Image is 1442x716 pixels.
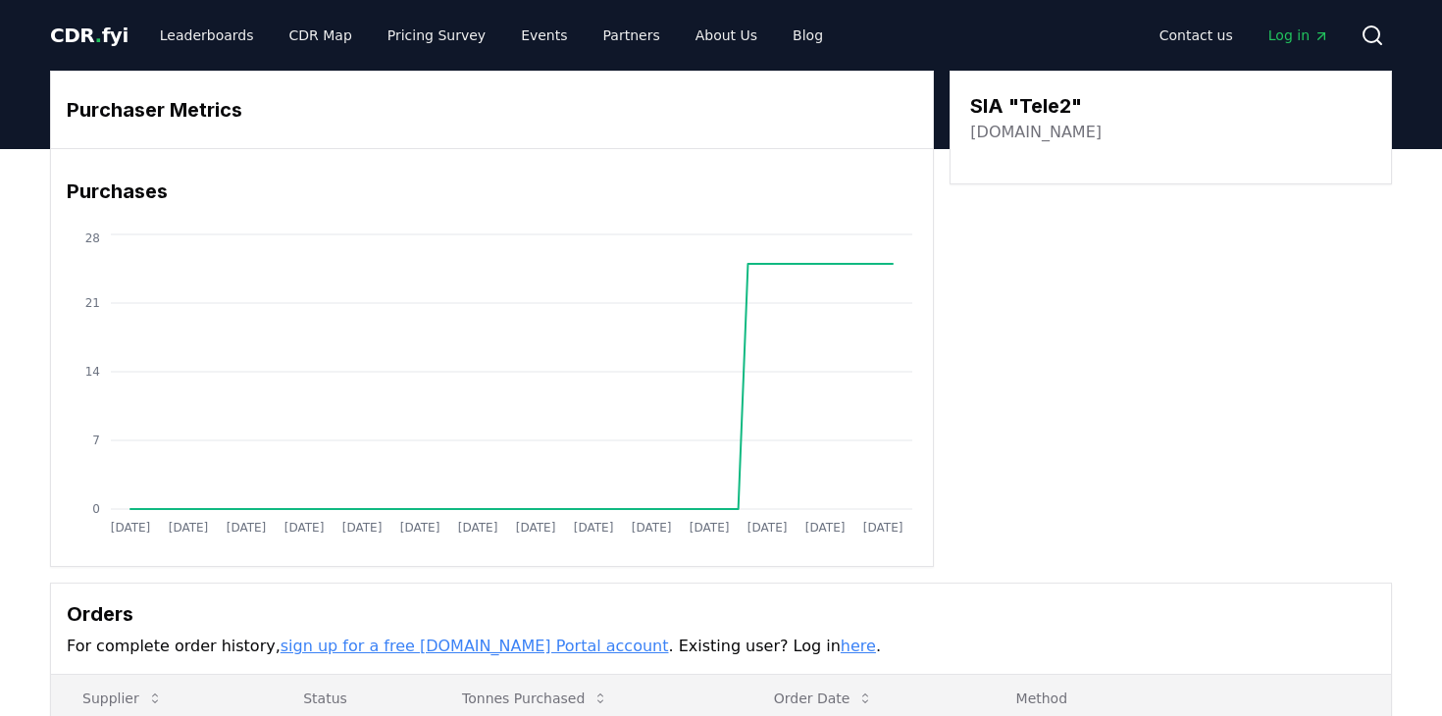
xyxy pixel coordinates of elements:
a: sign up for a free [DOMAIN_NAME] Portal account [281,637,669,655]
tspan: [DATE] [690,521,730,535]
tspan: 7 [92,434,100,447]
tspan: [DATE] [342,521,383,535]
tspan: [DATE] [284,521,325,535]
tspan: 28 [85,231,100,245]
tspan: 14 [85,365,100,379]
span: . [95,24,102,47]
p: Method [1001,689,1375,708]
a: Blog [777,18,839,53]
a: CDR.fyi [50,22,129,49]
a: Leaderboards [144,18,270,53]
h3: Purchaser Metrics [67,95,917,125]
nav: Main [144,18,839,53]
tspan: 21 [85,296,100,310]
p: Status [287,689,415,708]
tspan: [DATE] [632,521,672,535]
nav: Main [1144,18,1345,53]
tspan: [DATE] [516,521,556,535]
h3: SIA "Tele2" [970,91,1102,121]
a: Pricing Survey [372,18,501,53]
a: here [841,637,876,655]
a: Contact us [1144,18,1249,53]
tspan: [DATE] [400,521,440,535]
tspan: [DATE] [574,521,614,535]
span: Log in [1268,26,1329,45]
a: CDR Map [274,18,368,53]
a: About Us [680,18,773,53]
tspan: [DATE] [111,521,151,535]
tspan: [DATE] [863,521,903,535]
tspan: [DATE] [458,521,498,535]
a: Log in [1253,18,1345,53]
tspan: [DATE] [747,521,788,535]
tspan: 0 [92,502,100,516]
a: Partners [588,18,676,53]
a: Events [505,18,583,53]
a: [DOMAIN_NAME] [970,121,1102,144]
tspan: [DATE] [169,521,209,535]
h3: Orders [67,599,1375,629]
tspan: [DATE] [805,521,846,535]
tspan: [DATE] [227,521,267,535]
span: CDR fyi [50,24,129,47]
p: For complete order history, . Existing user? Log in . [67,635,1375,658]
h3: Purchases [67,177,917,206]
